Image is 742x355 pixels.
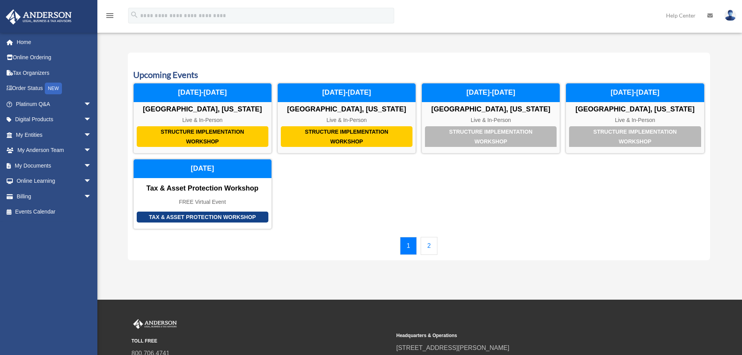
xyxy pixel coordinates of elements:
div: Structure Implementation Workshop [569,126,701,147]
a: 2 [421,237,437,255]
div: Structure Implementation Workshop [137,126,268,147]
a: Order StatusNEW [5,81,103,97]
div: Tax & Asset Protection Workshop [137,212,268,223]
a: Tax & Asset Protection Workshop Tax & Asset Protection Workshop FREE Virtual Event [DATE] [133,159,272,229]
div: FREE Virtual Event [134,199,271,205]
a: 1 [400,237,417,255]
div: [DATE]-[DATE] [134,83,271,102]
div: Live & In-Person [134,117,271,124]
span: arrow_drop_down [84,112,99,128]
a: Structure Implementation Workshop [GEOGRAPHIC_DATA], [US_STATE] Live & In-Person [DATE]-[DATE] [133,83,272,154]
div: [GEOGRAPHIC_DATA], [US_STATE] [566,105,704,114]
small: TOLL FREE [132,337,391,345]
span: arrow_drop_down [84,158,99,174]
small: Headquarters & Operations [397,332,656,340]
img: User Pic [724,10,736,21]
a: Digital Productsarrow_drop_down [5,112,103,127]
div: Live & In-Person [422,117,560,124]
div: [DATE]-[DATE] [566,83,704,102]
a: [STREET_ADDRESS][PERSON_NAME] [397,344,509,351]
div: Live & In-Person [566,117,704,124]
h3: Upcoming Events [133,69,705,81]
img: Anderson Advisors Platinum Portal [4,9,74,25]
div: [GEOGRAPHIC_DATA], [US_STATE] [422,105,560,114]
a: My Documentsarrow_drop_down [5,158,103,173]
a: My Anderson Teamarrow_drop_down [5,143,103,158]
a: Online Ordering [5,50,103,65]
div: [GEOGRAPHIC_DATA], [US_STATE] [278,105,416,114]
a: Events Calendar [5,204,99,220]
img: Anderson Advisors Platinum Portal [132,319,178,329]
div: [DATE]-[DATE] [278,83,416,102]
div: [DATE] [134,159,271,178]
div: NEW [45,83,62,94]
div: [GEOGRAPHIC_DATA], [US_STATE] [134,105,271,114]
span: arrow_drop_down [84,143,99,159]
span: arrow_drop_down [84,96,99,112]
a: Online Learningarrow_drop_down [5,173,103,189]
div: [DATE]-[DATE] [422,83,560,102]
div: Structure Implementation Workshop [281,126,412,147]
a: Tax Organizers [5,65,103,81]
i: menu [105,11,115,20]
a: Structure Implementation Workshop [GEOGRAPHIC_DATA], [US_STATE] Live & In-Person [DATE]-[DATE] [566,83,704,154]
span: arrow_drop_down [84,127,99,143]
span: arrow_drop_down [84,189,99,205]
a: Billingarrow_drop_down [5,189,103,204]
a: Structure Implementation Workshop [GEOGRAPHIC_DATA], [US_STATE] Live & In-Person [DATE]-[DATE] [421,83,560,154]
span: arrow_drop_down [84,173,99,189]
div: Live & In-Person [278,117,416,124]
div: Structure Implementation Workshop [425,126,557,147]
a: menu [105,14,115,20]
a: Home [5,34,103,50]
div: Tax & Asset Protection Workshop [134,184,271,193]
a: Platinum Q&Aarrow_drop_down [5,96,103,112]
i: search [130,11,139,19]
a: My Entitiesarrow_drop_down [5,127,103,143]
a: Structure Implementation Workshop [GEOGRAPHIC_DATA], [US_STATE] Live & In-Person [DATE]-[DATE] [277,83,416,154]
